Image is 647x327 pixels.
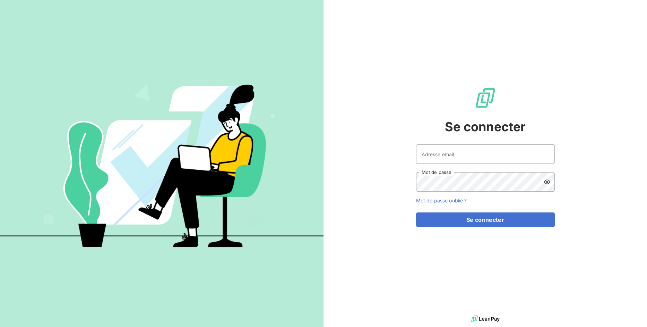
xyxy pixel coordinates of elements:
[416,212,555,227] button: Se connecter
[474,87,497,109] img: Logo LeanPay
[471,314,500,324] img: logo
[416,144,555,164] input: placeholder
[445,117,526,136] span: Se connecter
[416,198,467,203] a: Mot de passe oublié ?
